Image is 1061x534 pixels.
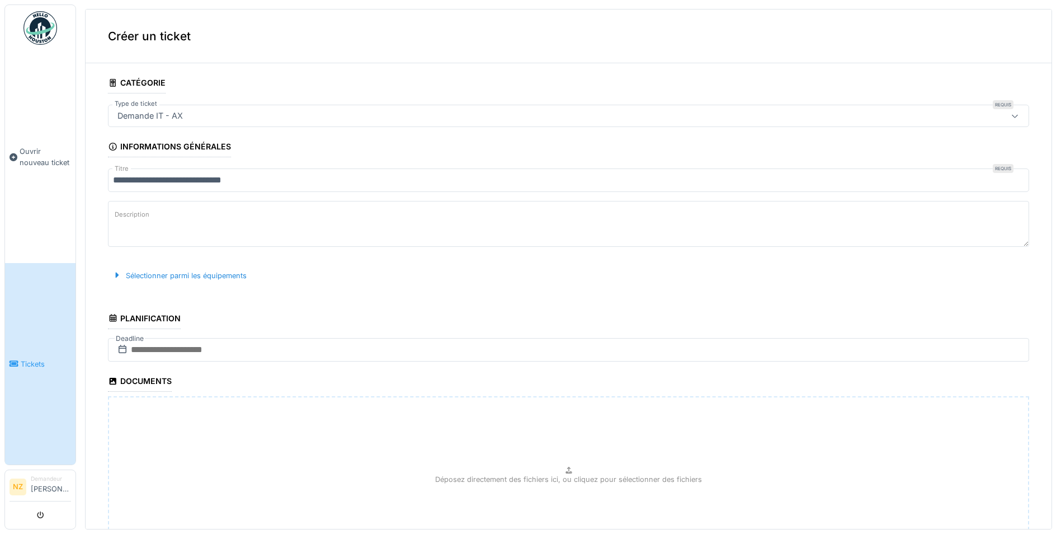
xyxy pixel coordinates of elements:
div: Informations générales [108,138,231,157]
span: Tickets [21,359,71,369]
div: Demande IT - AX [113,110,187,122]
span: Ouvrir nouveau ticket [20,146,71,167]
label: Titre [112,164,131,174]
label: Type de ticket [112,99,159,109]
label: Deadline [115,332,145,345]
a: Ouvrir nouveau ticket [5,51,76,263]
div: Catégorie [108,74,166,93]
div: Demandeur [31,475,71,483]
div: Requis [993,164,1013,173]
div: Sélectionner parmi les équipements [108,268,251,283]
label: Description [112,208,152,222]
div: Créer un ticket [86,10,1051,63]
li: [PERSON_NAME] [31,475,71,499]
div: Planification [108,310,181,329]
a: Tickets [5,263,76,465]
p: Déposez directement des fichiers ici, ou cliquez pour sélectionner des fichiers [435,474,702,485]
img: Badge_color-CXgf-gQk.svg [23,11,57,45]
a: NZ Demandeur[PERSON_NAME] [10,475,71,502]
li: NZ [10,479,26,495]
div: Documents [108,373,172,392]
div: Requis [993,100,1013,109]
